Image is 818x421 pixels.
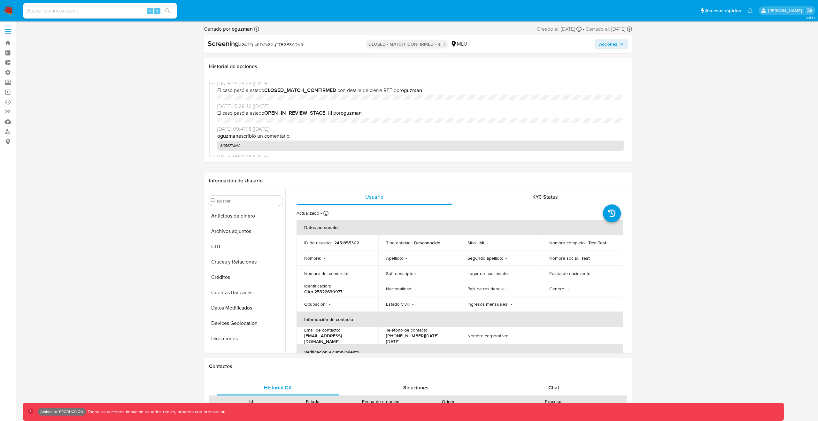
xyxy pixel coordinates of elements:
[537,26,582,33] div: Creado el: [DATE]
[297,312,623,327] th: Información de contacto
[366,40,448,49] p: CLOSED - MATCH_CONFIRMED - RFT
[583,26,584,33] span: -
[304,240,332,246] p: ID de usuario :
[239,41,303,48] span: # Gb7FgcKTxTx8XqTTRGPSADh5
[217,132,238,140] b: oguzman
[594,271,595,276] p: -
[401,87,422,94] b: oguzman
[208,38,239,49] b: Screening
[304,333,368,344] p: [EMAIL_ADDRESS][DOMAIN_NAME]
[205,285,285,300] button: Cuentas Bancarias
[412,301,413,307] p: -
[217,87,624,94] span: El caso pasó a estado con detalle de cierre RFT por
[205,224,285,239] button: Archivos adjuntos
[419,271,420,276] p: -
[451,41,467,48] div: MLU
[297,220,623,235] th: Datos personales
[148,8,152,14] span: ⌥
[304,271,348,276] p: Nombre del comercio :
[386,255,403,261] p: Apellido :
[161,6,174,15] button: search-icon
[230,25,253,33] b: oguzman
[264,109,332,117] b: OPEN_IN_REVIEW_STAGE_III
[403,384,428,391] span: Soluciones
[209,178,263,184] h1: Información de Usuario
[467,240,477,246] p: Sitio :
[209,363,627,370] h1: Contactos
[507,286,508,292] p: -
[414,240,440,246] p: Desconocido
[205,346,285,362] button: Dispositivos Point
[549,271,591,276] p: Fecha de nacimiento :
[204,26,253,33] span: Cerrado por
[806,7,813,14] a: Salir
[329,301,330,307] p: -
[386,333,450,344] p: [PHONE_NUMBER][DATE][DATE]
[586,26,632,33] div: Cerrado el: [DATE]
[217,153,624,160] span: [DATE] 09:47:18 ([DATE])
[479,240,489,246] p: MLU
[217,198,280,204] input: Buscar
[595,39,628,49] button: Acciones
[467,333,508,339] p: Nombre corporativo :
[304,283,331,289] p: Identificación :
[297,210,322,216] p: Actualizado -
[334,240,359,246] p: 2451855302
[217,133,624,140] p: escribió un comentario:
[549,255,579,261] p: Nombre social :
[341,109,362,117] b: oguzman
[264,87,336,94] b: CLOSED_MATCH_CONFIRMED
[386,240,412,246] p: Tipo entidad :
[324,255,325,261] p: -
[286,398,339,405] div: Estado
[532,193,558,201] span: KYC Status
[217,126,624,133] span: [DATE] 09:47:18 ([DATE])
[511,333,512,339] p: -
[225,398,277,405] div: Id
[205,270,285,285] button: Créditos
[467,271,509,276] p: Lugar de nacimiento :
[297,344,623,360] th: Verificación y cumplimiento
[205,300,285,316] button: Datos Modificados
[217,110,624,117] span: El caso pasó a estado por
[599,39,617,49] span: Acciones
[264,384,292,391] span: Historial CX
[217,80,624,87] span: [DATE] 15:29:23 ([DATE])
[86,409,227,415] p: Todas las acciones impactan usuarios reales, proceda con precaución.
[205,208,285,224] button: Anticipos de dinero
[415,286,416,292] p: -
[386,301,410,307] p: Estado Civil :
[768,8,804,14] p: esteban.salas@mercadolibre.com.co
[304,289,342,295] p: Otro 25322630977
[365,193,383,201] span: Usuario
[209,63,627,70] h1: Historial de acciones
[581,255,590,261] p: Test
[205,254,285,270] button: Cruces y Relaciones
[549,240,586,246] p: Nombre completo :
[484,398,622,405] div: Proceso
[205,316,285,331] button: Devices Geolocation
[467,255,503,261] p: Segundo apellido :
[467,286,505,292] p: País de residencia :
[23,7,177,15] input: Buscar usuario o caso...
[205,331,285,346] button: Direcciones
[422,398,475,405] div: Origen
[217,141,624,151] p: SCREENING
[217,103,624,110] span: [DATE] 15:28:46 ([DATE])
[211,198,216,203] button: Buscar
[386,286,412,292] p: Nacionalidad :
[386,327,428,333] p: Teléfono de contacto :
[549,286,565,292] p: Género :
[588,240,606,246] p: Test Test
[405,255,407,261] p: -
[511,271,513,276] p: -
[205,239,285,254] button: CBT
[705,7,741,14] span: Accesos rápidos
[304,255,321,261] p: Nombre :
[505,255,507,261] p: -
[351,271,352,276] p: -
[156,8,158,14] span: s
[548,384,559,391] span: Chat
[747,8,753,13] a: Notificaciones
[511,301,512,307] p: -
